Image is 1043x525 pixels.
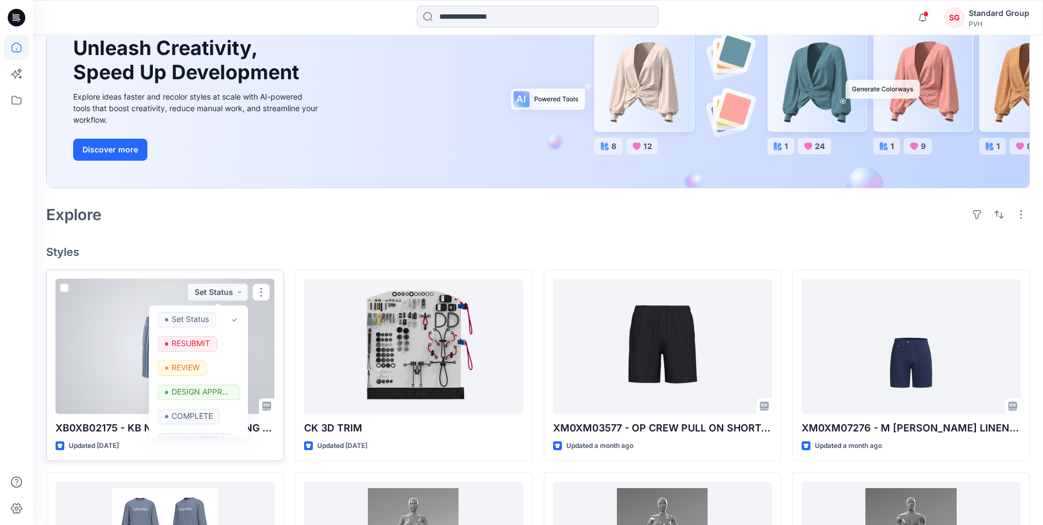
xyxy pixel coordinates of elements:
p: COMPLETE DS [172,433,225,447]
p: CK 3D TRIM [304,420,523,436]
a: CK 3D TRIM [304,279,523,414]
a: XM0XM07276 - M RILEY LINEN DC SHORT-SPRING 2026 [802,279,1020,414]
p: Updated [DATE] [69,440,119,452]
button: Discover more [73,139,147,161]
div: Explore ideas faster and recolor styles at scale with AI-powered tools that boost creativity, red... [73,91,321,125]
p: XM0XM07276 - M [PERSON_NAME] LINEN DC SHORT-SPRING 2026 [802,420,1020,436]
h1: Unleash Creativity, Speed Up Development [73,36,304,84]
div: PVH [969,20,1029,28]
p: RESUBMIT [172,336,210,351]
div: Standard Group [969,7,1029,20]
p: DESIGN APPROVED [172,385,233,399]
p: Updated [DATE] [317,440,367,452]
p: XB0XB02175 - KB NATE PO SHORT-SRING 2026 [56,420,274,436]
h4: Styles [46,245,1030,259]
h2: Explore [46,206,102,223]
p: XM0XM03577 - OP CREW PULL ON SHORT-SPRING 2026 [553,420,772,436]
p: Updated a month ago [566,440,633,452]
p: Set Status [172,312,209,326]
a: XM0XM03577 - OP CREW PULL ON SHORT-SPRING 2026 [553,279,772,414]
p: Updated a month ago [815,440,882,452]
p: COMPLETE [172,409,213,423]
p: REVIEW [172,360,200,375]
a: Discover more [73,139,321,161]
a: XB0XB02175 - KB NATE PO SHORT-SRING 2026 [56,279,274,414]
div: SG [945,8,964,28]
